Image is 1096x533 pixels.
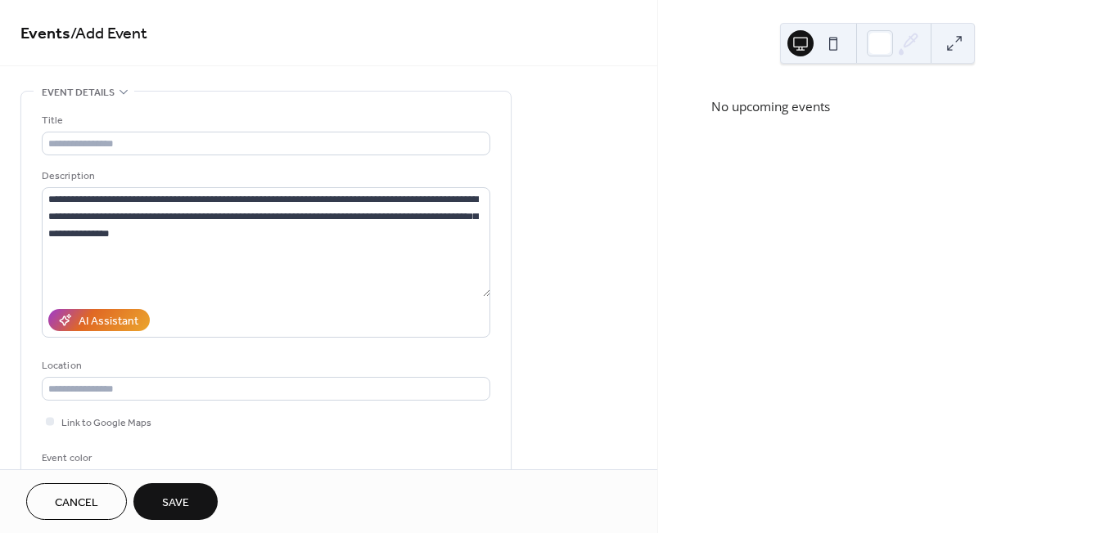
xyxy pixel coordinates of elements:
div: No upcoming events [711,97,1043,116]
div: AI Assistant [79,313,138,330]
div: Description [42,168,487,185]
button: AI Assistant [48,309,150,331]
a: Events [20,18,70,50]
div: Title [42,112,487,129]
span: Save [162,495,189,512]
div: Event color [42,450,165,467]
span: / Add Event [70,18,147,50]
button: Cancel [26,483,127,520]
span: Link to Google Maps [61,414,151,432]
span: Cancel [55,495,98,512]
span: Event details [42,84,115,101]
button: Save [133,483,218,520]
div: Location [42,357,487,374]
